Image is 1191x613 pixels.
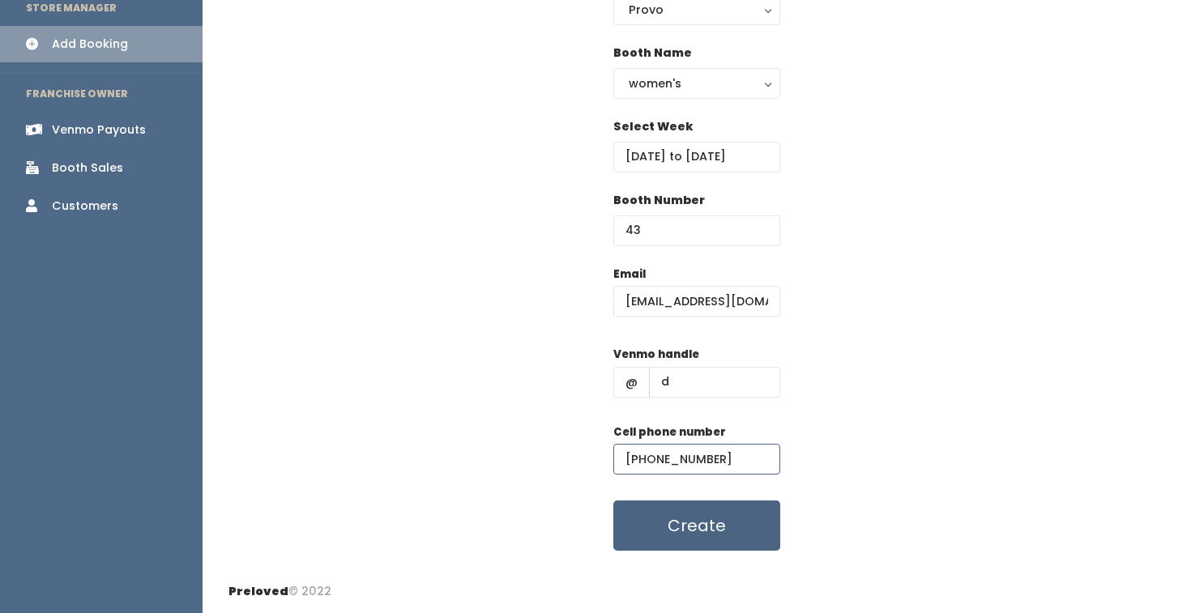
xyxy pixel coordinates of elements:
input: (___) ___-____ [613,444,780,475]
button: women's [613,68,780,99]
label: Cell phone number [613,424,726,441]
div: Customers [52,198,118,215]
label: Venmo handle [613,347,699,363]
label: Select Week [613,118,693,135]
div: women's [629,74,765,92]
input: @ . [613,286,780,317]
div: Venmo Payouts [52,121,146,138]
label: Booth Number [613,192,705,209]
div: Add Booking [52,36,128,53]
span: Preloved [228,583,288,599]
input: Booth Number [613,215,780,246]
div: © 2022 [228,570,331,600]
label: Email [613,266,646,283]
div: Provo [629,1,765,19]
div: Booth Sales [52,160,123,177]
label: Booth Name [613,45,692,62]
span: @ [613,367,650,398]
input: Select week [613,142,780,172]
button: Create [613,500,780,551]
